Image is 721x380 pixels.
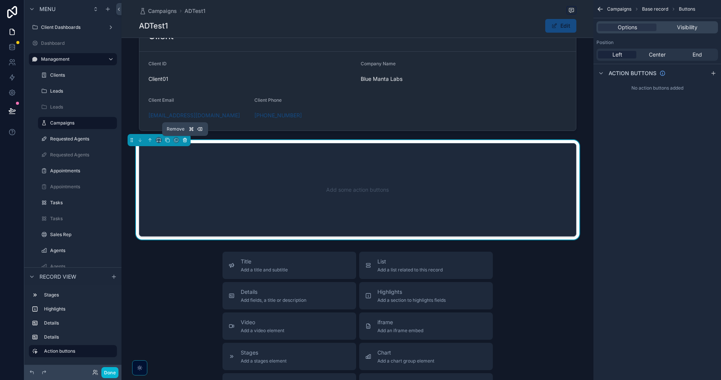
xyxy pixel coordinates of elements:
span: Menu [39,5,55,13]
div: scrollable content [24,285,121,365]
button: HighlightsAdd a section to highlights fields [359,282,493,309]
span: Add an iframe embed [377,328,423,334]
button: Done [101,367,118,378]
span: Record view [39,273,76,281]
span: Options [618,24,637,31]
a: Leads [38,85,117,97]
label: Client Dashboards [41,24,105,30]
label: Leads [50,88,115,94]
a: Dashboard [29,37,117,49]
label: Tasks [50,216,115,222]
label: Appointments [50,168,115,174]
label: Agents [50,248,115,254]
span: List [377,258,443,265]
span: Center [649,51,666,58]
label: Highlights [44,306,114,312]
span: Add fields, a title or description [241,297,306,303]
label: Stages [44,292,114,298]
span: Highlights [377,288,446,296]
label: Leads [50,104,115,110]
button: ListAdd a list related to this record [359,252,493,279]
span: Add a list related to this record [377,267,443,273]
span: Chart [377,349,434,356]
a: Leads [38,101,117,113]
a: Tasks [38,197,117,209]
span: Campaigns [607,6,631,12]
button: StagesAdd a stages element [222,343,356,370]
button: ChartAdd a chart group element [359,343,493,370]
a: Campaigns [139,7,177,15]
button: TitleAdd a title and subtitle [222,252,356,279]
span: Add a chart group element [377,358,434,364]
h1: ADTest1 [139,20,168,31]
span: Action buttons [609,69,656,77]
span: Buttons [679,6,695,12]
label: Management [41,56,102,62]
a: ADTest1 [185,7,205,15]
a: Management [29,53,117,65]
span: Left [612,51,622,58]
label: Dashboard [41,40,115,46]
span: End [693,51,702,58]
button: VideoAdd a video element [222,312,356,340]
label: Details [44,334,114,340]
a: Client Dashboards [29,21,117,33]
span: Stages [241,349,287,356]
a: Agents [38,260,117,273]
span: Details [241,288,306,296]
label: Campaigns [50,120,112,126]
a: Sales Rep [38,229,117,241]
span: Campaigns [148,7,177,15]
div: No action buttons added [593,82,721,94]
a: Campaigns [38,117,117,129]
a: Agents [38,244,117,257]
label: Sales Rep [50,232,115,238]
span: Visibility [677,24,697,31]
span: Add a title and subtitle [241,267,288,273]
a: Tasks [38,213,117,225]
a: Appointments [38,181,117,193]
label: Position [596,39,614,46]
a: Appointments [38,165,117,177]
a: Requested Agents [38,149,117,161]
span: Add a stages element [241,358,287,364]
label: Clients [50,72,115,78]
label: Tasks [50,200,115,206]
span: iframe [377,319,423,326]
label: Agents [50,263,115,270]
a: Requested Agents [38,133,117,145]
button: iframeAdd an iframe embed [359,312,493,340]
div: Add some action buttons [151,156,564,224]
span: Add a video element [241,328,284,334]
label: Details [44,320,114,326]
span: Title [241,258,288,265]
span: Base record [642,6,668,12]
label: Appointments [50,184,115,190]
span: Remove [167,126,185,132]
span: Video [241,319,284,326]
span: Add a section to highlights fields [377,297,446,303]
label: Requested Agents [50,136,115,142]
a: Clients [38,69,117,81]
label: Requested Agents [50,152,115,158]
label: Action buttons [44,348,111,354]
button: DetailsAdd fields, a title or description [222,282,356,309]
button: Edit [545,19,576,33]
